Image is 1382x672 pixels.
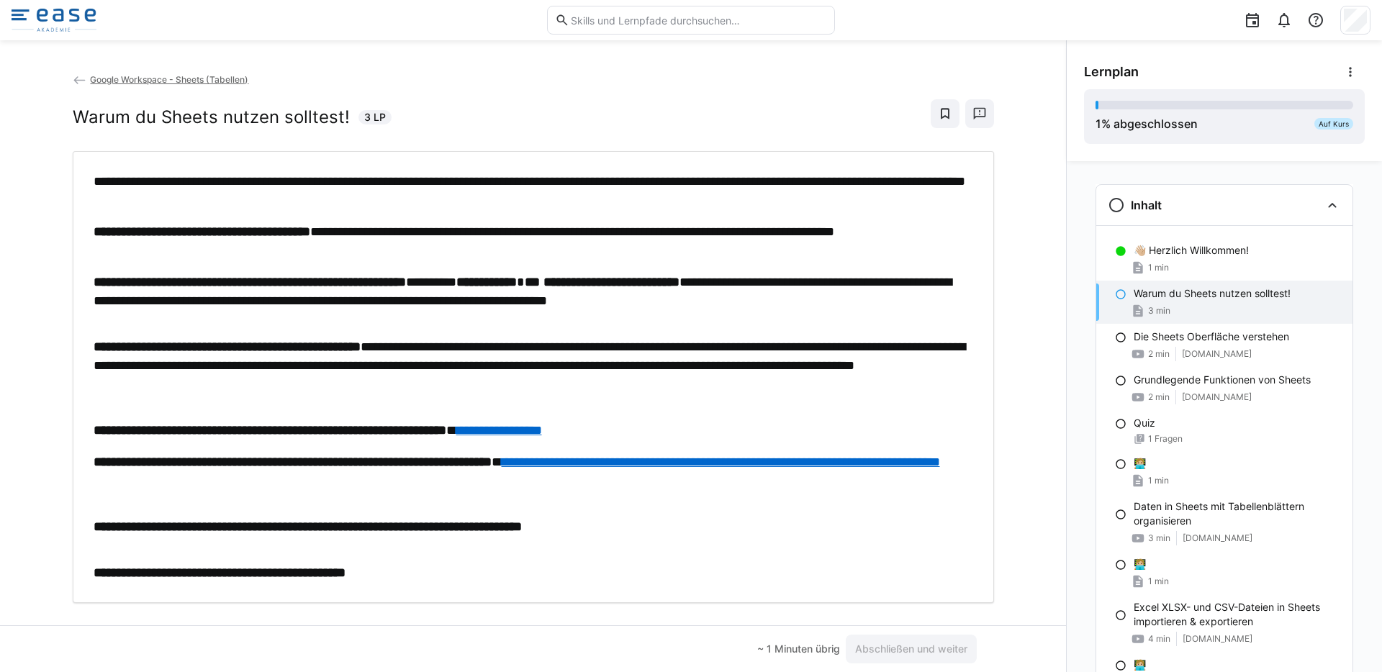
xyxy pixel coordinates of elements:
p: Daten in Sheets mit Tabellenblättern organisieren [1134,499,1341,528]
h3: Inhalt [1131,198,1162,212]
span: 1 min [1148,576,1169,587]
span: 3 min [1148,305,1170,317]
span: [DOMAIN_NAME] [1182,391,1252,403]
span: Google Workspace - Sheets (Tabellen) [90,74,248,85]
div: ~ 1 Minuten übrig [757,642,840,656]
span: 3 LP [364,110,386,124]
p: Grundlegende Funktionen von Sheets [1134,373,1311,387]
span: 1 [1096,117,1101,131]
a: Google Workspace - Sheets (Tabellen) [73,74,249,85]
span: 1 min [1148,262,1169,273]
p: Quiz [1134,416,1155,430]
div: % abgeschlossen [1096,115,1198,132]
span: 2 min [1148,391,1170,403]
p: Excel XLSX- und CSV-Dateien in Sheets importieren & exportieren [1134,600,1341,629]
button: Abschließen und weiter [846,635,977,663]
span: [DOMAIN_NAME] [1183,532,1252,544]
span: [DOMAIN_NAME] [1182,348,1252,360]
span: 4 min [1148,633,1170,645]
h2: Warum du Sheets nutzen solltest! [73,106,350,128]
p: 👋🏼 Herzlich Willkommen! [1134,243,1249,258]
p: 🧑🏼‍💻 [1134,557,1146,571]
p: 🧑🏼‍💻 [1134,658,1146,672]
span: 1 Fragen [1148,433,1183,445]
p: 🧑🏼‍💻 [1134,456,1146,471]
span: Lernplan [1084,64,1139,80]
p: Die Sheets Oberfläche verstehen [1134,330,1289,344]
span: [DOMAIN_NAME] [1183,633,1252,645]
span: 3 min [1148,532,1170,544]
p: Warum du Sheets nutzen solltest! [1134,286,1291,301]
span: 1 min [1148,475,1169,486]
span: 2 min [1148,348,1170,360]
input: Skills und Lernpfade durchsuchen… [569,14,827,27]
span: Abschließen und weiter [853,642,970,656]
div: Auf Kurs [1314,118,1353,130]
